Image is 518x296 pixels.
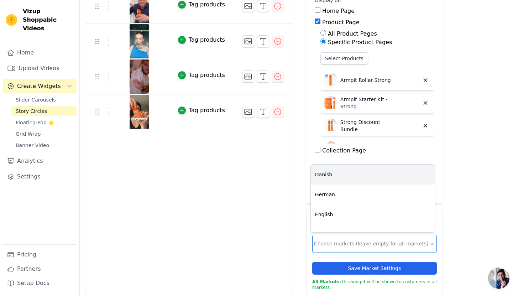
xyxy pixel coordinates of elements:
span: Banner Video [16,142,49,149]
span: Create Widgets [17,82,61,90]
span: Story Circles [16,108,47,115]
div: Open de chat [488,268,509,289]
button: Create Widgets [3,79,77,93]
div: English [311,204,435,224]
button: Tag products [178,0,225,9]
a: Pricing [3,248,77,262]
a: Settings [3,170,77,184]
a: Partners [3,262,77,276]
label: Home Page [322,7,355,14]
p: This widget will be shown to customers in all markets. [312,279,437,290]
span: Vizup Shoppable Videos [23,7,74,33]
strong: All Markets: [312,279,341,284]
img: vizup-images-7c97.png [129,59,149,94]
div: Tag products [189,0,225,9]
button: Select Products [320,52,368,64]
p: Strong Discount Bundle [340,119,394,133]
p: Armpit Roller Strong [340,77,391,84]
p: Armpit Starter Kit - Strong [340,96,394,110]
a: Slider Carousels [11,95,77,105]
a: Setup Docs [3,276,77,290]
div: Danish [311,165,435,185]
input: Choose markets (leave empty for all markets) [314,240,429,248]
a: Banner Video [11,140,77,150]
button: Delete widget [419,74,431,86]
label: Collection Page [322,147,366,154]
button: Change Thumbnail [242,35,254,47]
div: Tag products [189,106,225,115]
label: Specific Product Pages [328,39,392,46]
div: German [311,185,435,204]
a: Upload Videos [3,61,77,76]
button: Change Thumbnail [242,106,254,118]
img: Strong Discount Bundle [323,119,338,133]
button: Save Market Settings [312,262,437,275]
img: vizup-images-af69.png [129,24,149,58]
button: Tag products [178,106,225,115]
button: Delete widget [419,142,431,155]
button: Tag products [178,36,225,44]
img: Vizup [6,14,17,26]
img: vizup-images-6308.png [129,95,149,129]
button: Change Thumbnail [242,71,254,83]
div: Spanish [311,224,435,244]
label: Product Page [322,19,360,26]
a: Analytics [3,154,77,168]
div: Tag products [189,71,225,79]
span: Floating-Pop ⭐ [16,119,54,126]
button: Delete widget [419,120,431,132]
span: Slider Carousels [16,96,56,103]
img: Armpit Bundle [323,141,338,156]
a: Grid Wrap [11,129,77,139]
label: All Product Pages [328,30,377,37]
span: Grid Wrap [16,130,41,137]
div: Tag products [189,36,225,44]
a: Home [3,46,77,60]
button: Tag products [178,71,225,79]
img: Armpit Starter Kit - Strong [323,96,338,110]
img: Armpit Roller Strong [323,73,338,87]
a: Floating-Pop ⭐ [11,118,77,128]
button: Delete widget [419,97,431,109]
a: Story Circles [11,106,77,116]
